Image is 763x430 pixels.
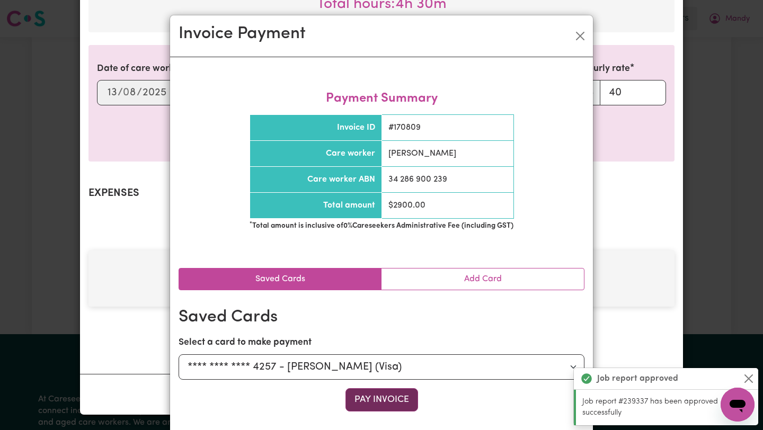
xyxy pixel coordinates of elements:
button: Close [742,372,755,385]
td: $ 2900.00 [381,193,513,219]
th: Care worker [250,141,381,167]
button: Pay Invoice [345,388,418,411]
strong: Job report approved [597,372,678,385]
th: Invoice ID [250,115,381,141]
caption: Payment Summary [250,83,514,114]
iframe: Button to launch messaging window [721,388,755,422]
th: Total amount [250,193,381,219]
h2: Invoice Payment [179,24,306,44]
button: Close [572,28,589,44]
td: # 170809 [381,115,513,141]
a: Add Card [381,268,584,290]
h2: Saved Cards [179,307,584,327]
p: Job report #239337 has been approved successfully [582,396,752,419]
td: [PERSON_NAME] [381,141,513,167]
label: Select a card to make payment [179,336,312,350]
td: Total amount is inclusive of 0 % Careseekers Administrative Fee (including GST) [250,219,513,234]
th: Care worker ABN [250,167,381,193]
td: 34 286 900 239 [381,167,513,193]
a: Saved Cards [179,268,381,290]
